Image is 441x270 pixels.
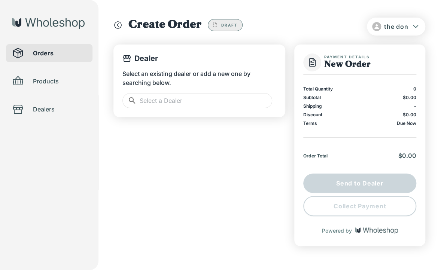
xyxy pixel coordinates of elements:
[413,86,416,92] p: 0
[128,18,202,33] h1: Create Order
[303,153,328,159] p: Order Total
[33,105,86,114] span: Dealers
[367,18,425,36] button: the don
[6,44,92,62] div: Orders
[6,100,92,118] div: Dealers
[221,23,238,27] span: Draft
[134,53,158,63] p: Dealer
[322,227,352,234] p: Powered by
[398,152,416,159] span: $0.00
[303,86,333,92] p: Total Quantity
[403,95,416,100] span: $0.00
[303,120,317,126] p: Terms
[384,23,408,30] span: the don
[397,120,416,126] p: Due Now
[33,49,86,58] span: Orders
[303,95,321,100] p: Subtotal
[324,55,371,59] span: Payment Details
[414,103,416,109] p: -
[303,103,322,109] p: Shipping
[403,112,416,117] span: $0.00
[12,18,85,29] img: Wholeshop logo
[355,227,398,234] img: Wholeshop logo
[6,72,92,90] div: Products
[33,77,86,86] span: Products
[303,112,322,117] p: Discount
[122,69,276,87] p: Select an existing dealer or add a new one by searching below.
[140,93,272,108] input: Select a Dealer
[324,59,371,70] h1: New Order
